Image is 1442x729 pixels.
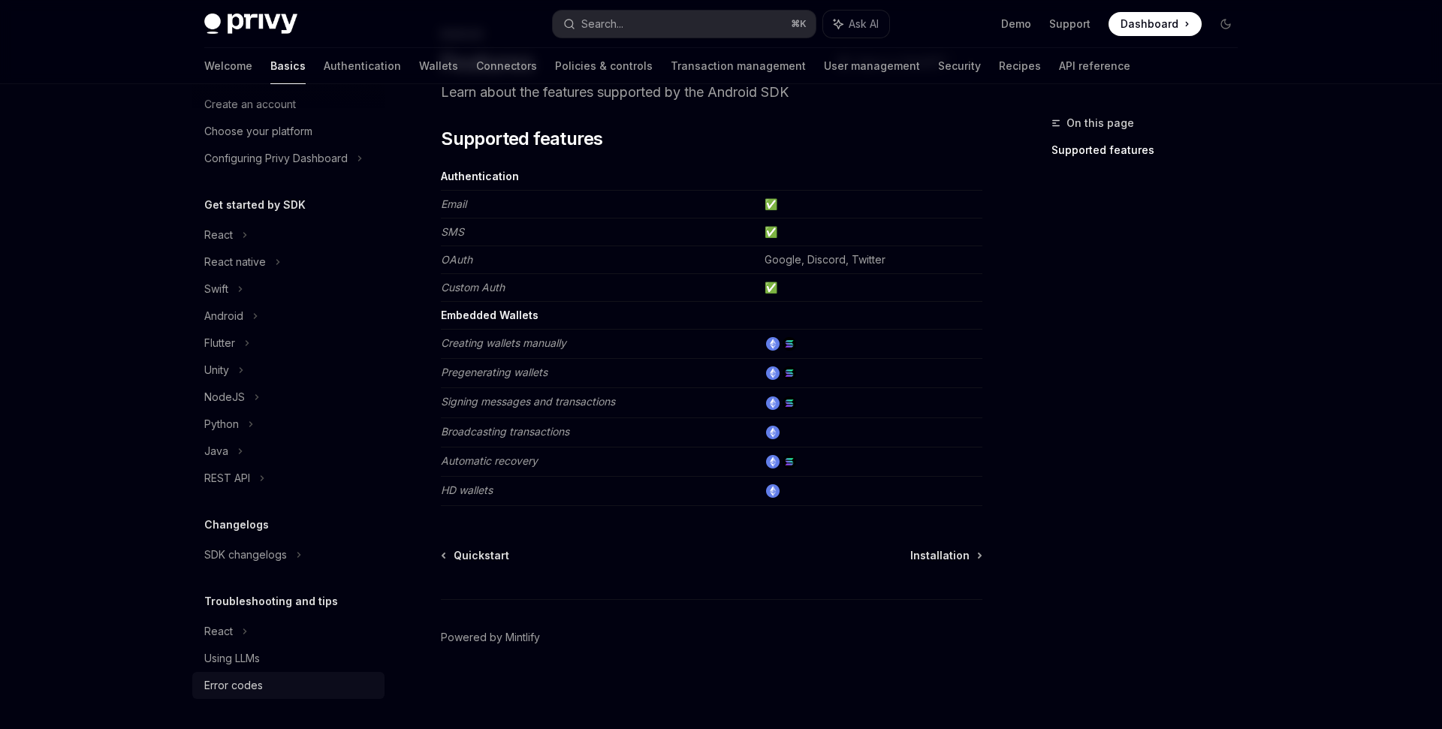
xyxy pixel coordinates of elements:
strong: Embedded Wallets [441,309,538,321]
a: Recipes [999,48,1041,84]
div: SDK changelogs [204,546,287,564]
div: React [204,622,233,640]
img: ethereum.png [766,396,780,410]
a: API reference [1059,48,1130,84]
img: solana.png [783,396,796,410]
div: Search... [581,15,623,33]
div: React [204,226,233,244]
em: Pregenerating wallets [441,366,548,378]
div: Android [204,307,243,325]
span: Ask AI [849,17,879,32]
span: ⌘ K [791,18,807,30]
a: User management [824,48,920,84]
span: Supported features [441,127,602,151]
em: Email [441,197,466,210]
a: Connectors [476,48,537,84]
img: ethereum.png [766,426,780,439]
div: Error codes [204,676,263,694]
a: Quickstart [442,548,509,563]
span: On this page [1066,114,1134,132]
a: Demo [1001,17,1031,32]
img: ethereum.png [766,366,780,380]
img: ethereum.png [766,455,780,468]
h5: Troubleshooting and tips [204,592,338,610]
div: Using LLMs [204,649,260,667]
a: Authentication [324,48,401,84]
a: Welcome [204,48,252,84]
img: ethereum.png [766,484,780,498]
h5: Changelogs [204,516,269,534]
em: Custom Auth [441,281,505,294]
em: Creating wallets manually [441,336,566,349]
a: Powered by Mintlify [441,630,540,645]
button: Toggle dark mode [1214,12,1238,36]
td: ✅ [759,218,982,246]
a: Error codes [192,672,385,699]
a: Using LLMs [192,645,385,672]
img: dark logo [204,14,297,35]
img: solana.png [783,366,796,380]
a: Supported features [1051,138,1250,162]
td: Google, Discord, Twitter [759,246,982,274]
span: Installation [910,548,970,563]
h5: Get started by SDK [204,196,306,214]
td: ✅ [759,191,982,218]
a: Transaction management [671,48,806,84]
a: Basics [270,48,306,84]
em: Signing messages and transactions [441,395,615,408]
div: Unity [204,361,229,379]
div: NodeJS [204,388,245,406]
em: HD wallets [441,483,493,496]
button: Ask AI [823,11,889,38]
div: Flutter [204,334,235,352]
strong: Authentication [441,170,519,182]
span: Dashboard [1121,17,1178,32]
div: Configuring Privy Dashboard [204,149,348,167]
a: Support [1049,17,1091,32]
img: solana.png [783,337,796,351]
img: solana.png [783,455,796,468]
a: Installation [910,548,981,563]
div: Choose your platform [204,122,312,140]
div: React native [204,253,266,271]
em: Broadcasting transactions [441,425,569,438]
a: Choose your platform [192,118,385,145]
p: Learn about the features supported by the Android SDK [441,82,982,103]
em: OAuth [441,253,472,266]
button: Search...⌘K [553,11,816,38]
a: Security [938,48,981,84]
div: Java [204,442,228,460]
em: Automatic recovery [441,454,538,467]
a: Dashboard [1109,12,1202,36]
span: Quickstart [454,548,509,563]
div: Python [204,415,239,433]
em: SMS [441,225,464,238]
td: ✅ [759,274,982,302]
div: REST API [204,469,250,487]
a: Policies & controls [555,48,653,84]
div: Swift [204,280,228,298]
a: Wallets [419,48,458,84]
img: ethereum.png [766,337,780,351]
